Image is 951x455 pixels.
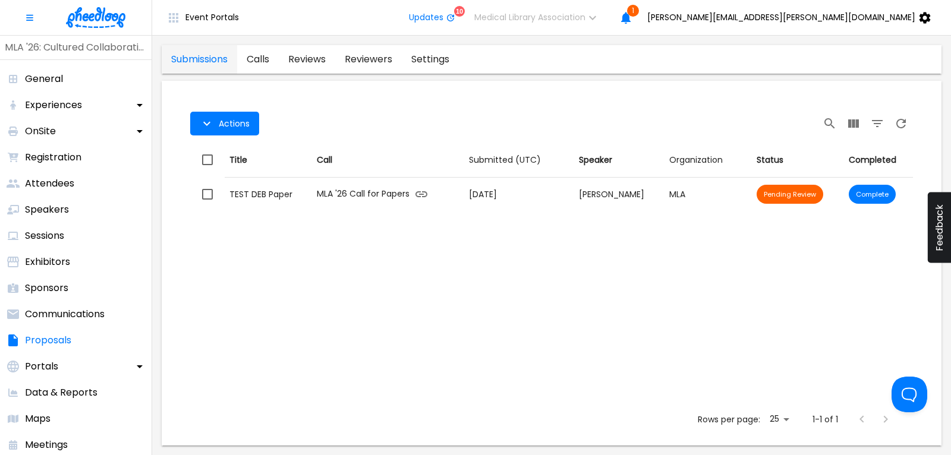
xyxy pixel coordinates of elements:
p: Proposals [25,333,71,347]
p: Speakers [25,203,69,217]
p: Meetings [25,438,68,452]
span: Medical Library Association [474,12,585,22]
span: Pending Review [757,189,823,199]
div: [PERSON_NAME] [579,188,660,200]
a: proposals-tab-calls [237,45,279,74]
p: Maps [25,412,51,426]
div: 10 [454,6,465,17]
div: Speaker [579,153,660,167]
button: Refresh Page [889,112,913,135]
button: Search [818,112,842,135]
span: Actions [219,119,250,128]
p: Portals [25,359,58,374]
p: Sessions [25,229,64,243]
p: Registration [25,150,81,165]
span: Refresh Page [889,116,913,129]
div: proposals tabs [162,45,459,74]
p: General [25,72,63,86]
div: Submission is complete [849,185,896,204]
button: [PERSON_NAME][EMAIL_ADDRESS][PERSON_NAME][DOMAIN_NAME] [638,6,946,30]
button: Medical Library Association [465,6,614,30]
a: proposals-tab-reviewers [335,45,402,74]
div: MLA '26 Call for Papers [317,182,459,206]
div: 25 [765,410,793,428]
button: Filter Table [865,112,889,135]
button: Sort [464,149,546,171]
p: Attendees [25,176,74,191]
p: Communications [25,307,105,321]
div: Call [317,153,459,167]
p: Rows per page: [698,413,760,425]
p: [DATE] [469,188,569,201]
p: Exhibitors [25,255,70,269]
div: Title [229,153,307,167]
button: Sort [665,149,728,171]
p: Sponsors [25,281,68,295]
div: TEST DEB Paper [229,188,307,200]
div: Completed [849,153,908,167]
a: proposals-tab-reviews [279,45,335,74]
span: 1 [627,5,639,17]
span: Updates [409,12,443,22]
p: Data & Reports [25,386,97,400]
div: MLA [669,188,747,200]
span: [PERSON_NAME][EMAIL_ADDRESS][PERSON_NAME][DOMAIN_NAME] [647,12,915,22]
div: Organization [669,153,723,168]
p: Experiences [25,98,82,112]
div: Submitted (UTC) [469,153,541,168]
a: proposals-tab-settings [402,45,459,74]
div: Status [757,153,839,167]
iframe: Toggle Customer Support [892,377,927,412]
span: Event Portals [185,12,239,22]
div: Table Toolbar [190,105,913,143]
span: Complete [849,189,896,199]
p: MLA '26: Cultured Collaborations [5,40,147,55]
button: Actions [190,112,259,135]
div: Proposal is pending review [757,185,823,204]
img: logo [66,7,125,28]
span: Feedback [934,204,945,251]
button: 1 [614,6,638,30]
button: View Columns [842,112,865,135]
button: Updates10 [399,6,465,30]
p: 1-1 of 1 [813,413,838,425]
button: Event Portals [157,6,248,30]
p: OnSite [25,124,56,138]
a: proposals-tab-submissions [162,45,237,74]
